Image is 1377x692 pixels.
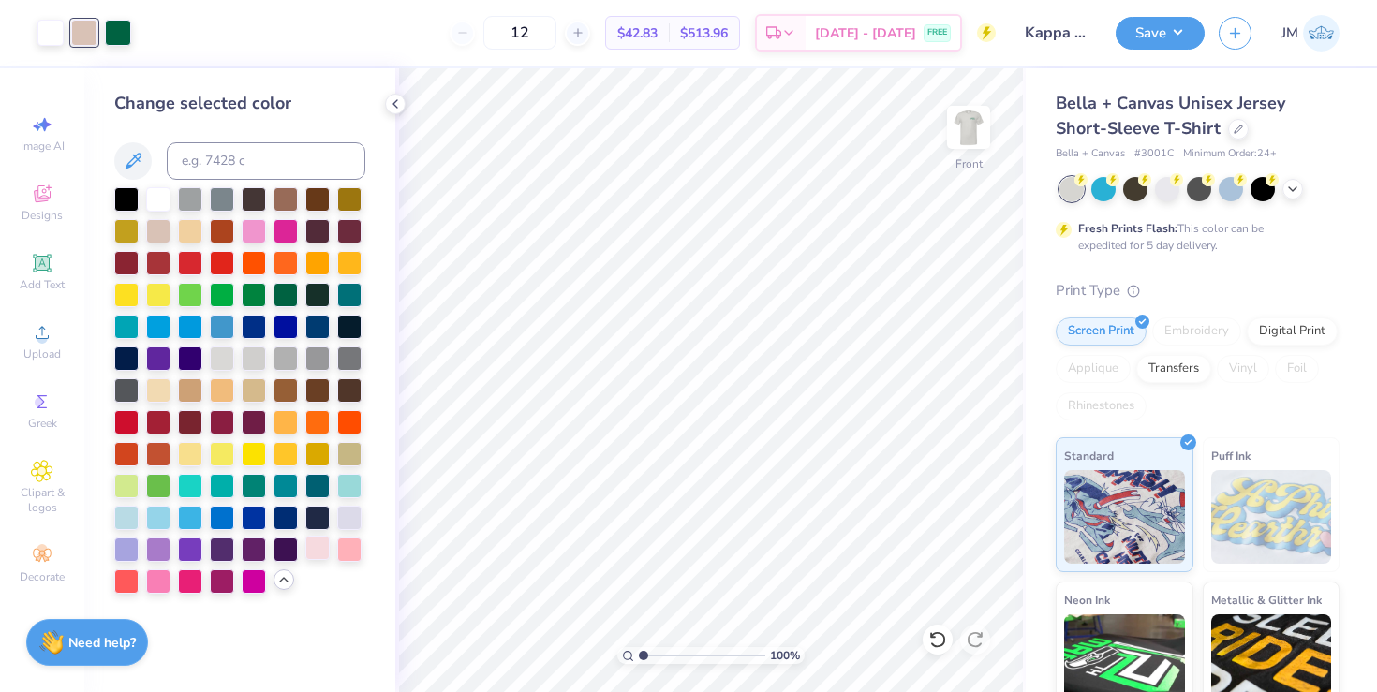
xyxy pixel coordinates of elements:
span: Designs [22,208,63,223]
span: Greek [28,416,57,431]
div: Change selected color [114,91,365,116]
span: Bella + Canvas [1056,146,1125,162]
img: Puff Ink [1211,470,1332,564]
div: Screen Print [1056,317,1147,346]
div: Transfers [1136,355,1211,383]
span: # 3001C [1134,146,1174,162]
span: Metallic & Glitter Ink [1211,590,1322,610]
strong: Fresh Prints Flash: [1078,221,1177,236]
span: Upload [23,346,61,361]
span: Puff Ink [1211,446,1251,465]
a: JM [1281,15,1340,52]
div: Foil [1275,355,1319,383]
div: Applique [1056,355,1131,383]
img: Front [950,109,987,146]
div: Print Type [1056,280,1340,302]
div: Vinyl [1217,355,1269,383]
div: This color can be expedited for 5 day delivery. [1078,220,1309,254]
strong: Need help? [68,634,136,652]
span: Add Text [20,277,65,292]
button: Save [1116,17,1205,50]
span: Neon Ink [1064,590,1110,610]
div: Digital Print [1247,317,1338,346]
span: [DATE] - [DATE] [815,23,916,43]
span: Clipart & logos [9,485,75,515]
div: Rhinestones [1056,392,1147,420]
span: Image AI [21,139,65,154]
span: $513.96 [680,23,728,43]
div: Front [955,155,983,172]
span: Standard [1064,446,1114,465]
span: $42.83 [617,23,658,43]
img: Standard [1064,470,1185,564]
span: Bella + Canvas Unisex Jersey Short-Sleeve T-Shirt [1056,92,1285,140]
input: e.g. 7428 c [167,142,365,180]
span: Decorate [20,569,65,584]
input: – – [483,16,556,50]
span: 100 % [770,647,800,664]
span: FREE [927,26,947,39]
div: Embroidery [1152,317,1241,346]
span: JM [1281,22,1298,44]
img: Jordyn Miller [1303,15,1340,52]
input: Untitled Design [1010,14,1102,52]
span: Minimum Order: 24 + [1183,146,1277,162]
